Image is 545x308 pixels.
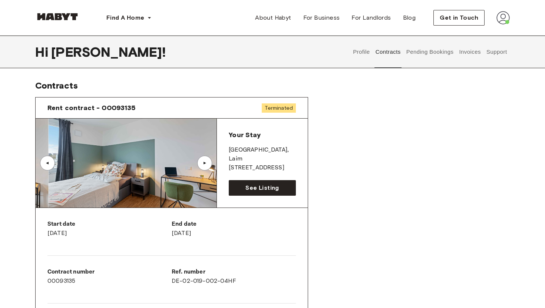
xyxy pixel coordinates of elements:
[172,268,296,285] div: DE-02-019-002-04HF
[403,13,416,22] span: Blog
[496,11,510,24] img: avatar
[255,13,291,22] span: About Habyt
[100,10,158,25] button: Find A Home
[35,80,78,91] span: Contracts
[172,220,296,238] div: [DATE]
[49,119,229,208] img: Image of the room
[35,13,80,20] img: Habyt
[229,146,296,163] p: [GEOGRAPHIC_DATA] , Laim
[229,180,296,196] a: See Listing
[35,44,51,60] span: Hi
[458,36,482,68] button: Invoices
[297,10,346,25] a: For Business
[229,131,260,139] span: Your Stay
[485,36,508,68] button: Support
[47,220,172,229] p: Start date
[440,13,478,22] span: Get in Touch
[229,163,296,172] p: [STREET_ADDRESS]
[405,36,455,68] button: Pending Bookings
[245,183,279,192] span: See Listing
[172,268,296,276] p: Ref. number
[47,103,136,112] span: Rent contract - 00093135
[346,10,397,25] a: For Landlords
[433,10,485,26] button: Get in Touch
[47,220,172,238] div: [DATE]
[374,36,402,68] button: Contracts
[249,10,297,25] a: About Habyt
[47,268,172,276] p: Contract number
[201,161,208,165] div: ▲
[106,13,144,22] span: Find A Home
[303,13,340,22] span: For Business
[44,161,51,165] div: ▲
[352,36,371,68] button: Profile
[350,36,510,68] div: user profile tabs
[172,220,296,229] p: End date
[351,13,391,22] span: For Landlords
[51,44,166,60] span: [PERSON_NAME] !
[397,10,422,25] a: Blog
[47,268,172,285] div: 00093135
[262,103,296,113] span: Terminated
